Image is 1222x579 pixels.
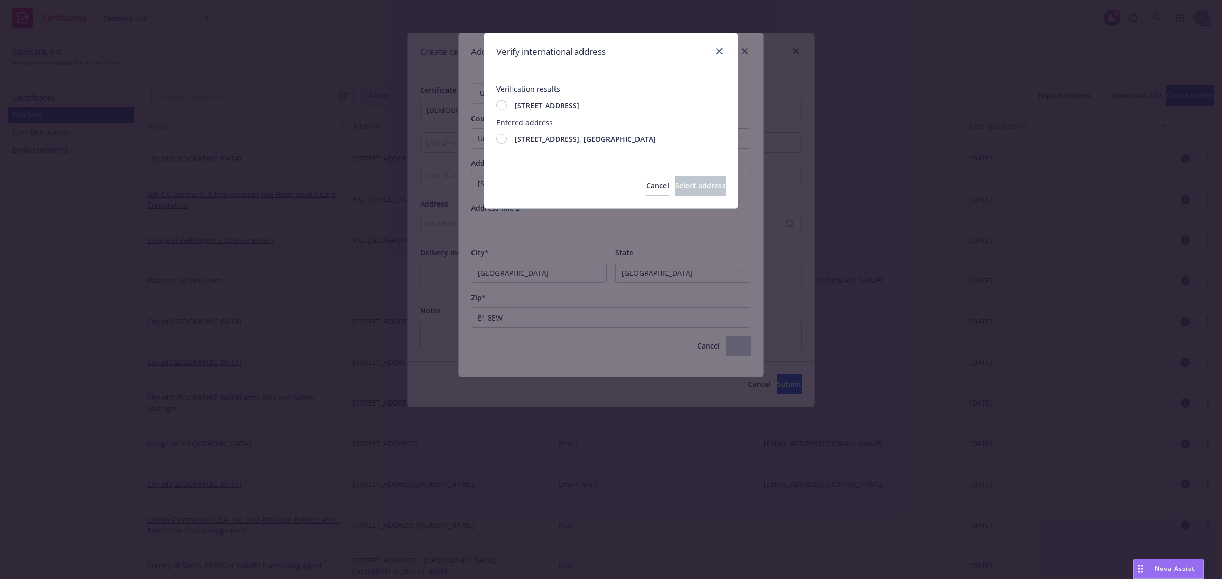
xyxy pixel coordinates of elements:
span: [STREET_ADDRESS] [515,100,579,111]
button: Select address [675,176,726,196]
span: Cancel [646,181,669,190]
h1: Verify international address [496,45,606,59]
span: Nova Assist [1155,564,1195,573]
button: Cancel [646,176,669,196]
span: [STREET_ADDRESS], [GEOGRAPHIC_DATA] [515,134,656,144]
span: Verification results [496,83,726,94]
a: close [713,45,726,57]
div: Drag to move [1134,559,1147,578]
span: Entered address [496,117,726,128]
span: Select address [675,181,726,190]
button: Nova Assist [1133,559,1204,579]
